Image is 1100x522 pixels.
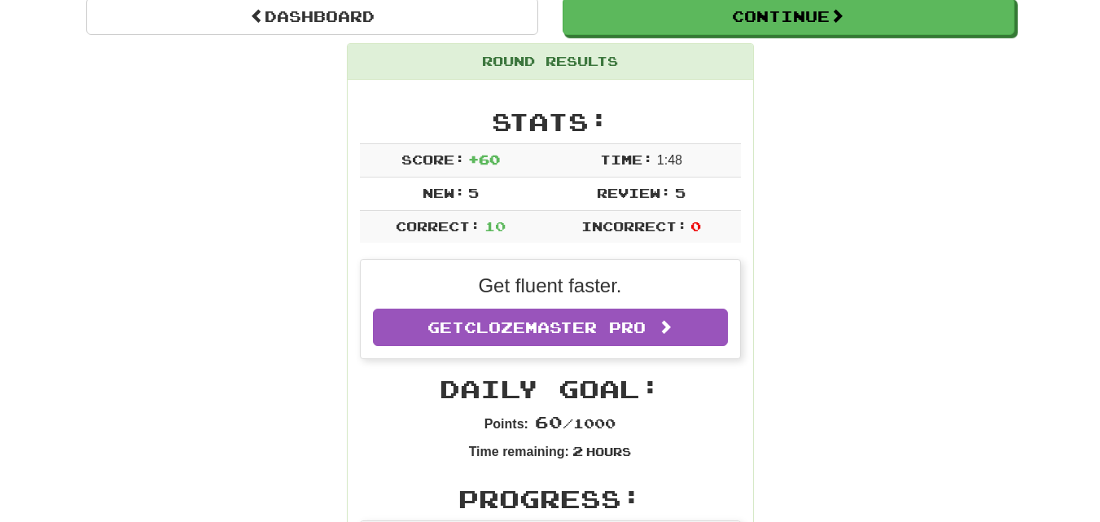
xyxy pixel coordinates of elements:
h2: Stats: [360,108,741,135]
span: 1 : 48 [657,153,682,167]
span: 5 [468,185,479,200]
span: Review: [597,185,671,200]
small: Hours [586,445,631,458]
p: Get fluent faster. [373,272,728,300]
span: + 60 [468,151,500,167]
span: Clozemaster Pro [464,318,646,336]
span: 60 [535,412,563,432]
span: / 1000 [535,415,616,431]
span: 2 [572,443,583,458]
span: Incorrect: [581,218,687,234]
strong: Time remaining: [469,445,569,458]
a: GetClozemaster Pro [373,309,728,346]
span: 10 [484,218,506,234]
span: Score: [401,151,465,167]
span: Time: [600,151,653,167]
span: 0 [690,218,701,234]
div: Round Results [348,44,753,80]
span: Correct: [396,218,480,234]
h2: Progress: [360,485,741,512]
h2: Daily Goal: [360,375,741,402]
span: 5 [675,185,686,200]
span: New: [423,185,465,200]
strong: Points: [484,417,528,431]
